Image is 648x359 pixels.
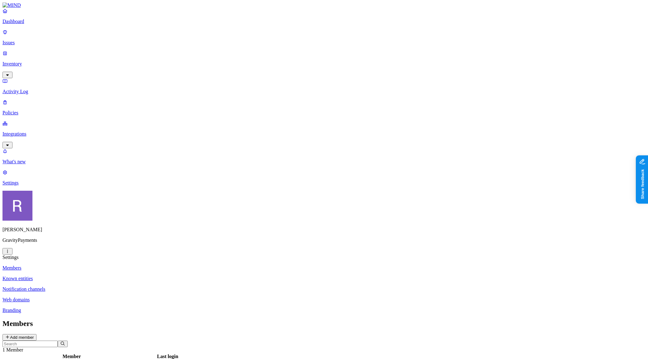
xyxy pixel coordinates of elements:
p: Settings [2,180,646,186]
p: Dashboard [2,19,646,24]
a: Web domains [2,297,646,303]
img: Rich Thompson [2,191,32,221]
p: Issues [2,40,646,45]
a: Members [2,265,646,271]
p: Policies [2,110,646,116]
img: MIND [2,2,21,8]
span: 1 Member [2,347,23,352]
a: MIND [2,2,646,8]
a: Policies [2,99,646,116]
a: Dashboard [2,8,646,24]
button: Add member [2,334,37,341]
a: What's new [2,148,646,165]
a: Notification channels [2,286,646,292]
h2: Members [2,319,646,328]
a: Integrations [2,121,646,147]
a: Activity Log [2,78,646,94]
p: Activity Log [2,89,646,94]
a: Branding [2,308,646,313]
p: What's new [2,159,646,165]
a: Known entities [2,276,646,281]
div: Settings [2,255,646,260]
p: GravityPayments [2,237,646,243]
a: Inventory [2,50,646,77]
p: Inventory [2,61,646,67]
p: Integrations [2,131,646,137]
p: [PERSON_NAME] [2,227,646,232]
a: Issues [2,29,646,45]
input: Search [2,341,58,347]
a: Settings [2,170,646,186]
